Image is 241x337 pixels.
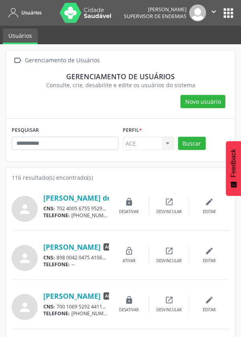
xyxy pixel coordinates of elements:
[124,13,186,20] span: Supervisor de Endemias
[185,97,221,106] span: Novo usuário
[209,7,218,16] i: 
[108,303,119,310] span: CPF:
[43,212,70,219] span: TELEFONE:
[203,307,216,313] div: Editar
[18,202,32,216] i: person
[103,292,114,300] span: ACE
[43,261,70,268] span: TELEFONE:
[156,307,182,313] div: Desvincular
[205,197,214,206] i: edit
[43,310,109,317] div: [PHONE_NUMBER]
[43,242,101,251] a: [PERSON_NAME]
[12,55,23,66] i: 
[12,173,229,182] div: 116 resultado(s) encontrado(s)
[43,303,109,310] div: 700 1069 5292 4411 131.199.936-11
[43,193,170,202] a: [PERSON_NAME] de [PERSON_NAME]
[180,95,225,109] button: Novo usuário
[125,197,134,206] i: lock
[189,4,206,21] img: img
[230,149,237,177] span: Feedback
[205,296,214,304] i: edit
[43,212,109,219] div: [PHONE_NUMBER]
[43,310,70,317] span: TELEFONE:
[205,247,214,255] i: edit
[125,247,134,255] i: lock_open
[108,254,119,261] span: CPF:
[18,300,32,314] i: person
[156,209,182,215] div: Desvincular
[226,141,241,196] button: Feedback - Mostrar pesquisa
[6,6,42,19] a: Usuários
[12,124,39,137] label: PESQUISAR
[23,55,101,66] div: Gerenciamento de Usuários
[123,124,142,137] label: Perfil
[221,6,235,20] button: apps
[156,258,182,264] div: Desvincular
[123,258,136,264] div: Ativar
[43,205,55,212] span: CNS:
[125,296,134,304] i: lock
[103,243,114,251] span: ACE
[17,72,224,81] div: Gerenciamento de usuários
[43,261,109,268] div: --
[165,247,174,255] i: open_in_new
[12,55,101,66] a:  Gerenciamento de Usuários
[124,6,186,13] div: [PERSON_NAME]
[108,205,119,212] span: CPF:
[18,251,32,265] i: person
[21,9,42,16] span: Usuários
[206,4,221,21] button: 
[119,307,139,313] div: Desativar
[119,209,139,215] div: Desativar
[203,209,216,215] div: Editar
[165,296,174,304] i: open_in_new
[203,258,216,264] div: Editar
[43,292,101,300] a: [PERSON_NAME]
[43,254,109,261] div: 898 0042 0475 4106 075.494.691-64
[17,81,224,89] div: Consulte, crie, desabilite e edite os usuários do sistema
[165,197,174,206] i: open_in_new
[3,29,38,44] a: Usuários
[178,137,206,150] button: Buscar
[43,254,55,261] span: CNS:
[43,303,55,310] span: CNS:
[43,205,109,212] div: 702 4005 6755 9529 137.811.576-79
